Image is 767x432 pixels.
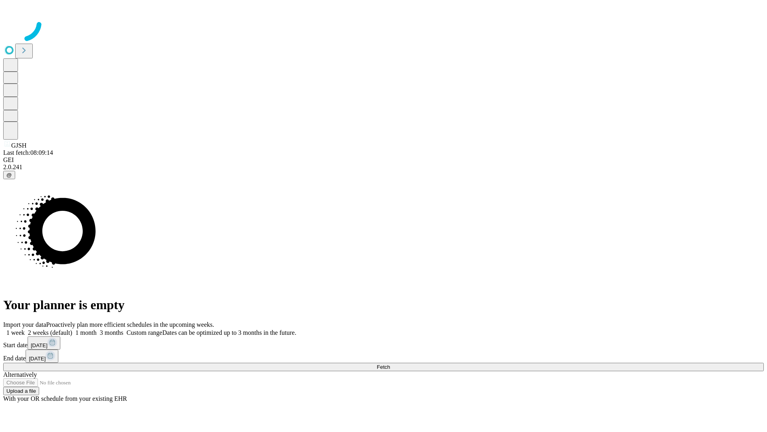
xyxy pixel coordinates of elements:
[377,364,390,370] span: Fetch
[28,329,72,336] span: 2 weeks (default)
[29,356,46,362] span: [DATE]
[46,321,214,328] span: Proactively plan more efficient schedules in the upcoming weeks.
[3,363,764,371] button: Fetch
[28,336,60,350] button: [DATE]
[76,329,97,336] span: 1 month
[3,298,764,312] h1: Your planner is empty
[127,329,162,336] span: Custom range
[26,350,58,363] button: [DATE]
[6,172,12,178] span: @
[3,164,764,171] div: 2.0.241
[6,329,25,336] span: 1 week
[11,142,26,149] span: GJSH
[3,321,46,328] span: Import your data
[3,395,127,402] span: With your OR schedule from your existing EHR
[3,350,764,363] div: End date
[3,156,764,164] div: GEI
[3,336,764,350] div: Start date
[31,342,48,348] span: [DATE]
[162,329,296,336] span: Dates can be optimized up to 3 months in the future.
[3,371,37,378] span: Alternatively
[3,171,15,179] button: @
[3,149,53,156] span: Last fetch: 08:09:14
[100,329,123,336] span: 3 months
[3,387,39,395] button: Upload a file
